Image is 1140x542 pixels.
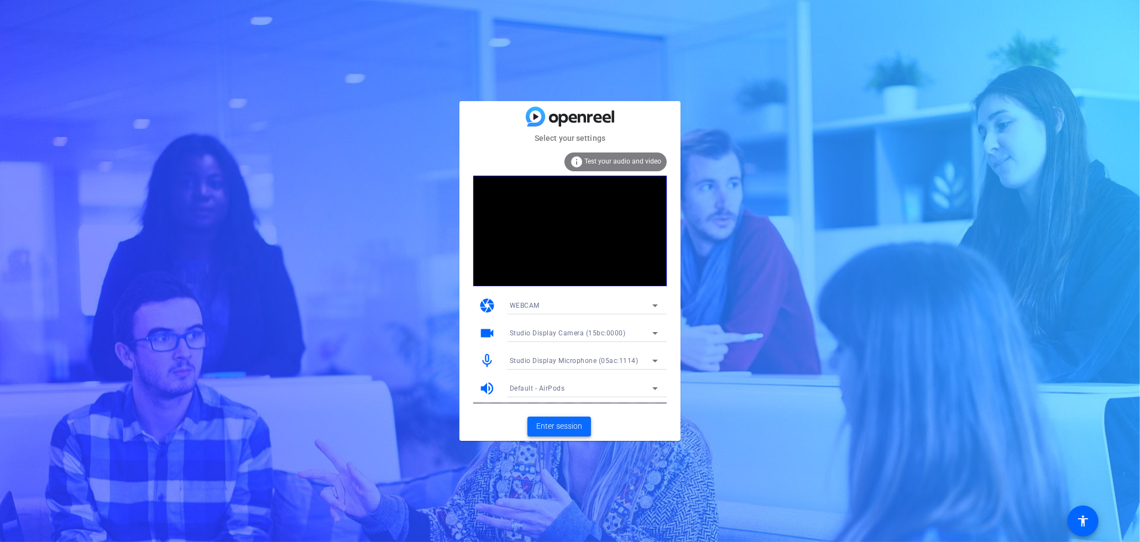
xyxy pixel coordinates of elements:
[479,325,495,341] mat-icon: videocam
[479,297,495,314] mat-icon: camera
[479,380,495,397] mat-icon: volume_up
[584,157,661,165] span: Test your audio and video
[510,302,540,309] span: WEBCAM
[1076,514,1090,528] mat-icon: accessibility
[536,420,582,432] span: Enter session
[459,132,681,144] mat-card-subtitle: Select your settings
[510,385,565,392] span: Default - AirPods
[510,329,626,337] span: Studio Display Camera (15bc:0000)
[527,417,591,436] button: Enter session
[570,155,583,169] mat-icon: info
[526,107,614,126] img: blue-gradient.svg
[510,357,639,365] span: Studio Display Microphone (05ac:1114)
[479,352,495,369] mat-icon: mic_none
